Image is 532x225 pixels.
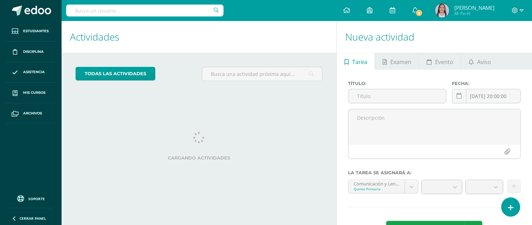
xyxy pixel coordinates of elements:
[454,4,495,11] span: [PERSON_NAME]
[452,89,520,103] input: Fecha de entrega
[23,111,42,116] span: Archivos
[23,90,45,96] span: Mis cursos
[76,155,322,161] label: Cargando actividades
[348,81,447,86] label: Título:
[6,21,56,42] a: Estudiantes
[23,28,49,34] span: Estudiantes
[28,196,45,201] span: Soporte
[348,170,521,175] label: La tarea se asignará a:
[20,216,46,221] span: Cerrar panel
[70,21,328,53] h1: Actividades
[415,9,423,17] span: 9
[76,67,155,80] a: todas las Actividades
[202,67,322,81] input: Busca una actividad próxima aquí...
[66,5,224,16] input: Busca un usuario...
[348,89,446,103] input: Título
[345,21,524,53] h1: Nueva actividad
[8,194,53,203] a: Soporte
[6,62,56,83] a: Asistencia
[352,54,367,70] span: Tarea
[452,81,521,86] label: Fecha:
[435,3,449,17] img: 7b0a8bda75b15fee07b897fe78f629f0.png
[354,180,399,187] div: Comunicación y Lenguaje L1 'A'
[390,54,411,70] span: Examen
[454,10,495,16] span: Mi Perfil
[435,54,453,70] span: Evento
[6,83,56,103] a: Mis cursos
[23,49,44,55] span: Disciplina
[337,53,375,70] a: Tarea
[23,69,45,75] span: Asistencia
[419,53,461,70] a: Evento
[477,54,491,70] span: Aviso
[375,53,419,70] a: Examen
[348,180,418,193] a: Comunicación y Lenguaje L1 'A'Quinto Primaria
[354,187,399,191] div: Quinto Primaria
[461,53,498,70] a: Aviso
[6,103,56,124] a: Archivos
[6,42,56,62] a: Disciplina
